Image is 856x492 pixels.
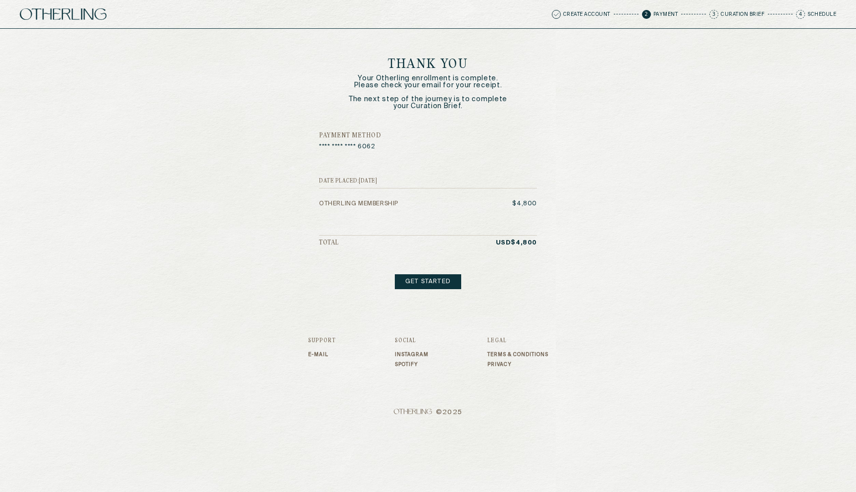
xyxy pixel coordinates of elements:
[308,409,548,417] span: © 2025
[721,12,764,17] p: Curation Brief
[653,12,678,17] p: Payment
[319,200,398,207] p: Otherling Membership
[388,59,469,71] h1: Thank you
[807,12,836,17] p: Schedule
[487,352,548,358] a: Terms & Conditions
[642,10,651,19] span: 2
[496,240,537,246] p: USD $4,800
[346,75,510,110] p: Your Otherling enrollment is complete. Please check your email for your receipt. The next step of...
[319,240,339,246] h5: Total
[709,10,718,19] span: 3
[308,352,336,358] a: E-mail
[395,338,428,344] h3: Social
[395,352,428,358] a: Instagram
[796,10,805,19] span: 4
[512,200,537,207] p: $4,800
[395,362,428,368] a: Spotify
[308,338,336,344] h3: Support
[395,274,461,289] a: Get started
[487,362,548,368] a: Privacy
[319,178,537,184] h5: Date placed: [DATE]
[319,132,537,139] h5: Payment Method
[563,12,610,17] p: Create Account
[20,8,107,20] img: logo
[487,338,548,344] h3: Legal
